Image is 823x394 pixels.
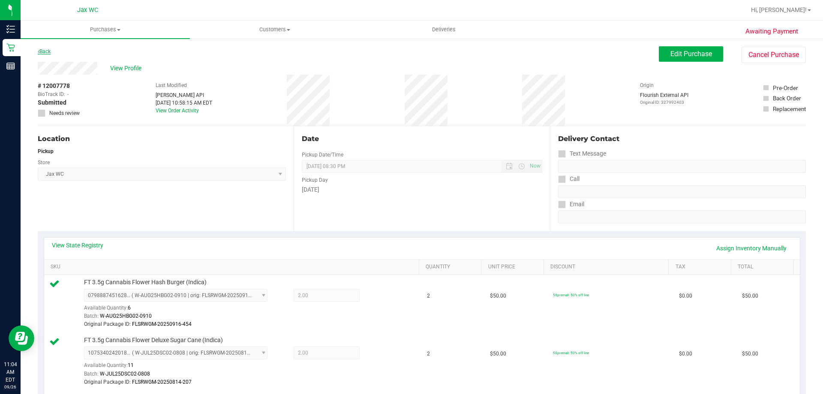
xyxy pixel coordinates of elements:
[132,321,192,327] span: FLSRWGM-20250916-454
[38,159,50,166] label: Store
[84,336,223,344] span: FT 3.5g Cannabis Flower Deluxe Sugar Cane (Indica)
[427,292,430,300] span: 2
[773,94,801,102] div: Back Order
[553,293,589,297] span: 50premall: 50% off line
[711,241,792,256] a: Assign Inventory Manually
[9,325,34,351] iframe: Resource center
[745,27,798,36] span: Awaiting Payment
[38,148,54,154] strong: Pickup
[84,359,277,376] div: Available Quantity:
[640,91,688,105] div: Flourish External API
[51,264,415,271] a: SKU
[558,198,584,211] label: Email
[490,292,506,300] span: $50.00
[100,313,152,319] span: W-AUG25HBG02-0910
[77,6,98,14] span: Jax WC
[38,98,66,107] span: Submitted
[21,26,190,33] span: Purchases
[84,302,277,319] div: Available Quantity:
[679,292,692,300] span: $0.00
[550,264,665,271] a: Discount
[558,185,806,198] input: Format: (999) 999-9999
[4,384,17,390] p: 09/26
[679,350,692,358] span: $0.00
[132,379,192,385] span: FLSRWGM-20250814-207
[742,292,758,300] span: $50.00
[751,6,807,13] span: Hi, [PERSON_NAME]!
[128,305,131,311] span: 6
[302,134,542,144] div: Date
[110,64,144,73] span: View Profile
[84,313,99,319] span: Batch:
[302,185,542,194] div: [DATE]
[558,147,606,160] label: Text Message
[156,99,212,107] div: [DATE] 10:58:15 AM EDT
[302,151,343,159] label: Pickup Date/Time
[558,160,806,173] input: Format: (999) 999-9999
[100,371,150,377] span: W-JUL25DSC02-0808
[302,176,328,184] label: Pickup Day
[773,105,806,113] div: Replacement
[67,90,69,98] span: -
[38,48,51,54] a: Back
[488,264,541,271] a: Unit Price
[427,350,430,358] span: 2
[670,50,712,58] span: Edit Purchase
[640,99,688,105] p: Original ID: 327992403
[84,278,207,286] span: FT 3.5g Cannabis Flower Hash Burger (Indica)
[426,264,478,271] a: Quantity
[84,371,99,377] span: Batch:
[553,351,589,355] span: 50premall: 50% off line
[742,47,806,63] button: Cancel Purchase
[6,25,15,33] inline-svg: Inventory
[38,81,70,90] span: # 12007778
[6,62,15,70] inline-svg: Reports
[84,321,131,327] span: Original Package ID:
[190,26,359,33] span: Customers
[4,361,17,384] p: 11:04 AM EDT
[773,84,798,92] div: Pre-Order
[190,21,359,39] a: Customers
[49,109,80,117] span: Needs review
[659,46,723,62] button: Edit Purchase
[742,350,758,358] span: $50.00
[558,134,806,144] div: Delivery Contact
[156,81,187,89] label: Last Modified
[359,21,529,39] a: Deliveries
[738,264,790,271] a: Total
[38,134,286,144] div: Location
[6,43,15,52] inline-svg: Retail
[38,90,65,98] span: BioTrack ID:
[490,350,506,358] span: $50.00
[128,362,134,368] span: 11
[156,91,212,99] div: [PERSON_NAME] API
[52,241,103,250] a: View State Registry
[21,21,190,39] a: Purchases
[640,81,654,89] label: Origin
[156,108,199,114] a: View Order Activity
[558,173,580,185] label: Call
[676,264,728,271] a: Tax
[421,26,467,33] span: Deliveries
[84,379,131,385] span: Original Package ID:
